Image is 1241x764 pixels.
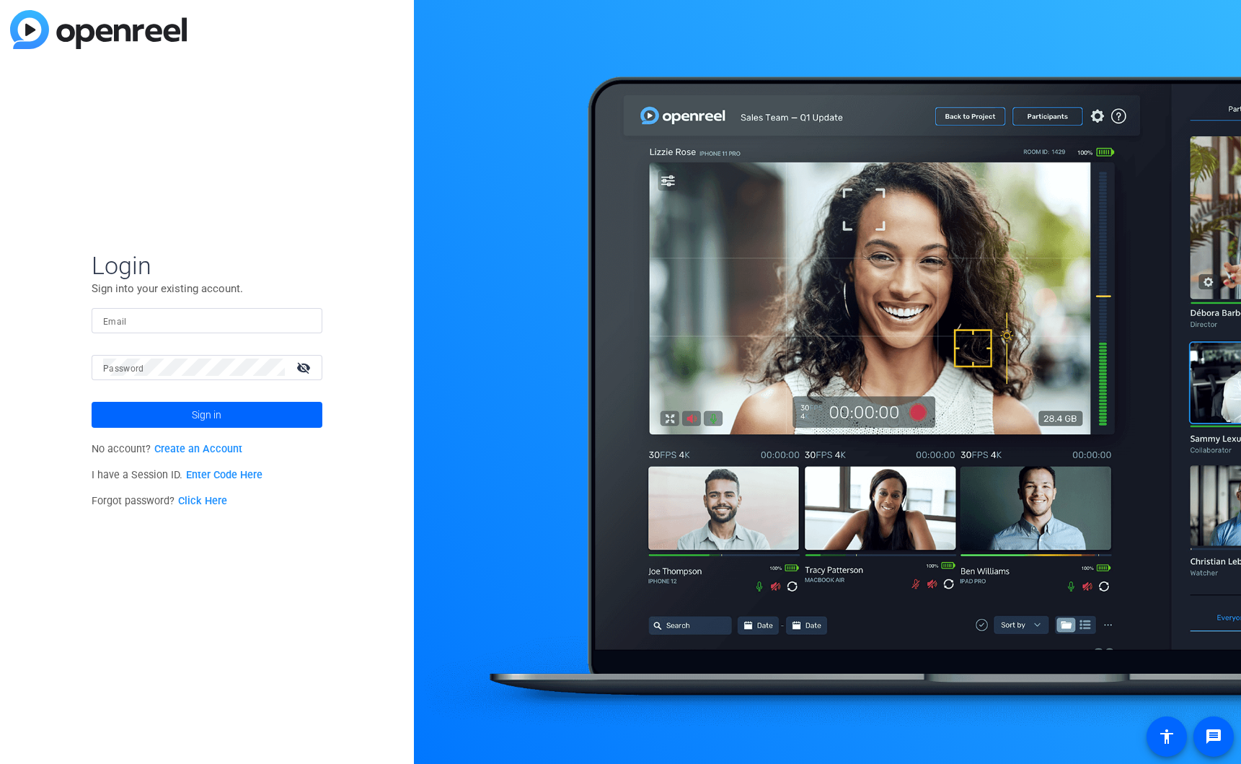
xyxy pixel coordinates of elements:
[92,250,322,281] span: Login
[186,469,262,481] a: Enter Code Here
[103,364,144,374] mat-label: Password
[92,495,227,507] span: Forgot password?
[103,312,311,329] input: Enter Email Address
[92,281,322,297] p: Sign into your existing account.
[1158,728,1175,745] mat-icon: accessibility
[288,357,322,378] mat-icon: visibility_off
[103,317,127,327] mat-label: Email
[92,402,322,428] button: Sign in
[92,443,242,455] span: No account?
[178,495,227,507] a: Click Here
[10,10,187,49] img: blue-gradient.svg
[192,397,221,433] span: Sign in
[154,443,242,455] a: Create an Account
[1205,728,1222,745] mat-icon: message
[92,469,262,481] span: I have a Session ID.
